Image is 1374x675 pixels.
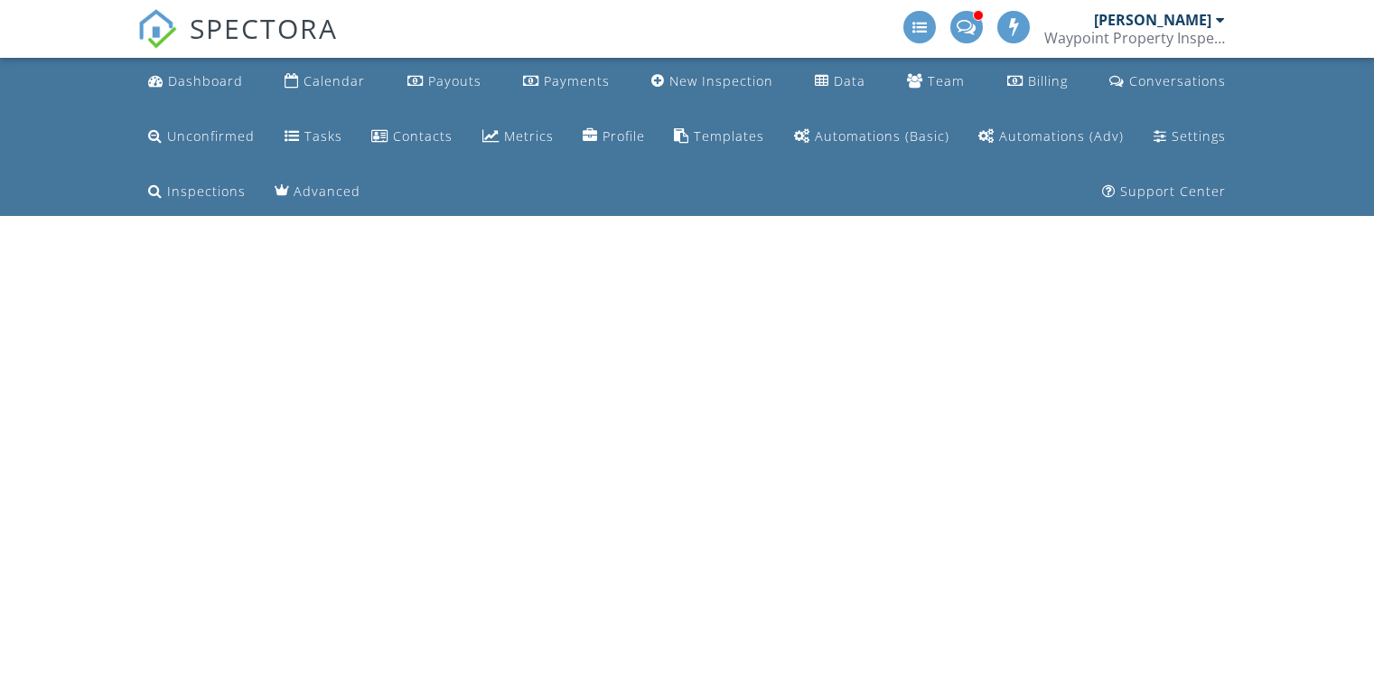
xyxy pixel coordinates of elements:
[544,72,610,89] div: Payments
[1000,65,1075,98] a: Billing
[1146,120,1233,154] a: Settings
[787,120,957,154] a: Automations (Basic)
[304,127,342,145] div: Tasks
[1120,183,1226,200] div: Support Center
[516,65,617,98] a: Payments
[999,127,1124,145] div: Automations (Adv)
[815,127,949,145] div: Automations (Basic)
[808,65,873,98] a: Data
[1129,72,1226,89] div: Conversations
[1102,65,1233,98] a: Conversations
[1028,72,1068,89] div: Billing
[294,183,360,200] div: Advanced
[603,127,645,145] div: Profile
[141,175,253,209] a: Inspections
[504,127,554,145] div: Metrics
[400,65,489,98] a: Payouts
[575,120,652,154] a: Company Profile
[834,72,865,89] div: Data
[1094,11,1211,29] div: [PERSON_NAME]
[364,120,460,154] a: Contacts
[1172,127,1226,145] div: Settings
[475,120,561,154] a: Metrics
[141,65,250,98] a: Dashboard
[667,120,771,154] a: Templates
[971,120,1131,154] a: Automations (Advanced)
[267,175,368,209] a: Advanced
[167,183,246,200] div: Inspections
[900,65,972,98] a: Team
[167,127,255,145] div: Unconfirmed
[141,120,262,154] a: Unconfirmed
[1044,29,1225,47] div: Waypoint Property Inspections, LLC
[190,9,338,47] span: SPECTORA
[928,72,965,89] div: Team
[694,127,764,145] div: Templates
[137,24,338,62] a: SPECTORA
[168,72,243,89] div: Dashboard
[304,72,365,89] div: Calendar
[669,72,773,89] div: New Inspection
[137,9,177,49] img: The Best Home Inspection Software - Spectora
[277,120,350,154] a: Tasks
[428,72,481,89] div: Payouts
[1095,175,1233,209] a: Support Center
[277,65,372,98] a: Calendar
[644,65,780,98] a: New Inspection
[393,127,453,145] div: Contacts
